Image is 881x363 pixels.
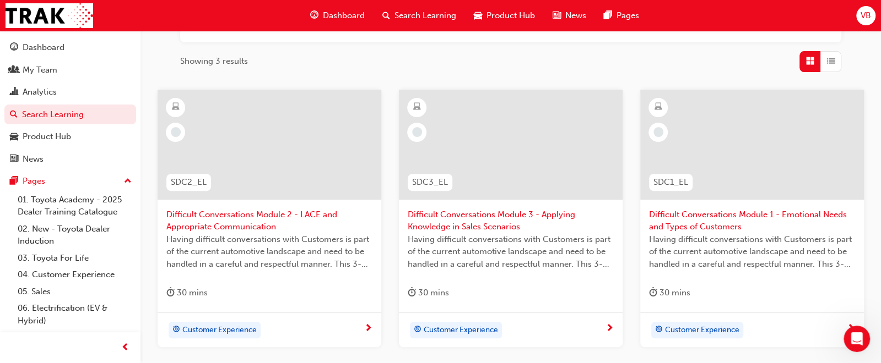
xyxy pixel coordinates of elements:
button: Pages [4,171,136,191]
span: Pages [617,9,639,22]
div: 30 mins [166,286,208,300]
span: Search Learning [394,9,456,22]
span: VB [861,9,871,22]
span: List [827,55,835,68]
a: car-iconProduct Hub [465,4,544,27]
iframe: Intercom live chat [844,326,870,352]
div: News [23,153,44,166]
span: Having difficult conversations with Customers is part of the current automotive landscape and nee... [649,233,855,271]
span: learningRecordVerb_NONE-icon [171,127,181,137]
span: car-icon [10,132,18,142]
div: Pages [23,175,45,188]
span: Showing 3 results [180,55,248,68]
a: Dashboard [4,37,136,58]
a: 07. Parts21 Certification [13,329,136,346]
span: Customer Experience [182,324,257,337]
a: 02. New - Toyota Dealer Induction [13,221,136,250]
span: next-icon [606,324,614,334]
span: pages-icon [604,9,612,23]
span: Customer Experience [424,324,498,337]
span: Grid [806,55,814,68]
a: 05. Sales [13,283,136,300]
span: target-icon [414,323,421,337]
a: search-iconSearch Learning [374,4,465,27]
a: Product Hub [4,127,136,147]
span: target-icon [172,323,180,337]
span: car-icon [474,9,482,23]
span: Difficult Conversations Module 3 - Applying Knowledge in Sales Scenarios [408,208,614,233]
span: pages-icon [10,177,18,186]
span: Having difficult conversations with Customers is part of the current automotive landscape and nee... [408,233,614,271]
a: My Team [4,60,136,80]
span: next-icon [364,324,372,334]
a: Search Learning [4,105,136,125]
span: News [565,9,586,22]
a: 01. Toyota Academy - 2025 Dealer Training Catalogue [13,191,136,221]
span: search-icon [382,9,390,23]
span: SDC2_EL [171,176,207,189]
span: SDC1_EL [653,176,688,189]
span: guage-icon [10,43,18,53]
span: Customer Experience [665,324,739,337]
a: 06. Electrification (EV & Hybrid) [13,300,136,329]
span: duration-icon [408,286,416,300]
span: duration-icon [166,286,175,300]
a: guage-iconDashboard [301,4,374,27]
span: people-icon [10,65,18,75]
a: news-iconNews [544,4,595,27]
a: 04. Customer Experience [13,266,136,283]
div: Product Hub [23,130,71,143]
span: duration-icon [649,286,657,300]
span: learningResourceType_ELEARNING-icon [413,100,421,114]
a: Analytics [4,82,136,102]
button: VB [856,6,875,25]
div: Dashboard [23,41,64,54]
button: DashboardMy TeamAnalyticsSearch LearningProduct HubNews [4,35,136,171]
span: learningResourceType_ELEARNING-icon [172,100,180,114]
span: learningResourceType_ELEARNING-icon [655,100,662,114]
div: My Team [23,64,57,76]
a: SDC2_ELDifficult Conversations Module 2 - LACE and Appropriate CommunicationHaving difficult conv... [158,90,381,347]
a: SDC1_ELDifficult Conversations Module 1 - Emotional Needs and Types of CustomersHaving difficult ... [640,90,864,347]
span: target-icon [655,323,663,337]
div: 30 mins [408,286,449,300]
div: 30 mins [649,286,690,300]
span: next-icon [847,324,855,334]
span: search-icon [10,110,18,120]
img: Trak [6,3,93,28]
a: 03. Toyota For Life [13,250,136,267]
span: news-icon [553,9,561,23]
span: learningRecordVerb_NONE-icon [653,127,663,137]
a: SDC3_ELDifficult Conversations Module 3 - Applying Knowledge in Sales ScenariosHaving difficult c... [399,90,623,347]
span: up-icon [124,174,132,189]
span: Dashboard [323,9,365,22]
span: Product Hub [487,9,535,22]
span: Difficult Conversations Module 1 - Emotional Needs and Types of Customers [649,208,855,233]
span: guage-icon [310,9,318,23]
span: SDC3_EL [412,176,448,189]
a: pages-iconPages [595,4,648,27]
span: prev-icon [121,341,129,355]
span: Difficult Conversations Module 2 - LACE and Appropriate Communication [166,208,372,233]
span: chart-icon [10,87,18,97]
a: News [4,149,136,169]
div: Analytics [23,86,57,98]
span: news-icon [10,155,18,164]
span: Having difficult conversations with Customers is part of the current automotive landscape and nee... [166,233,372,271]
span: learningRecordVerb_NONE-icon [412,127,422,137]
